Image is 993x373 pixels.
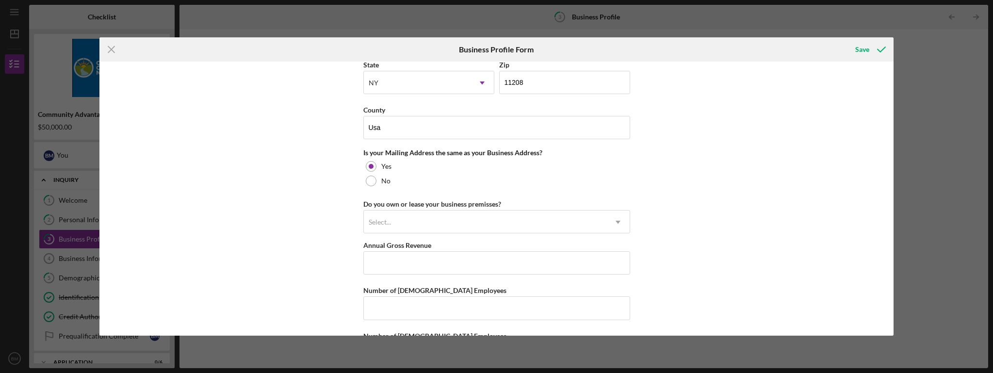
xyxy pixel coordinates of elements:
label: Annual Gross Revenue [363,241,431,249]
label: Zip [499,61,509,69]
label: County [363,106,385,114]
label: Number of [DEMOGRAPHIC_DATA] Employees [363,332,506,340]
div: Is your Mailing Address the same as your Business Address? [363,149,630,157]
div: Select... [369,218,391,226]
div: NY [369,79,378,87]
h6: Business Profile Form [459,45,534,54]
div: Save [855,40,869,59]
button: Save [846,40,894,59]
label: Number of [DEMOGRAPHIC_DATA] Employees [363,286,506,294]
label: No [381,177,391,185]
label: Yes [381,162,391,170]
